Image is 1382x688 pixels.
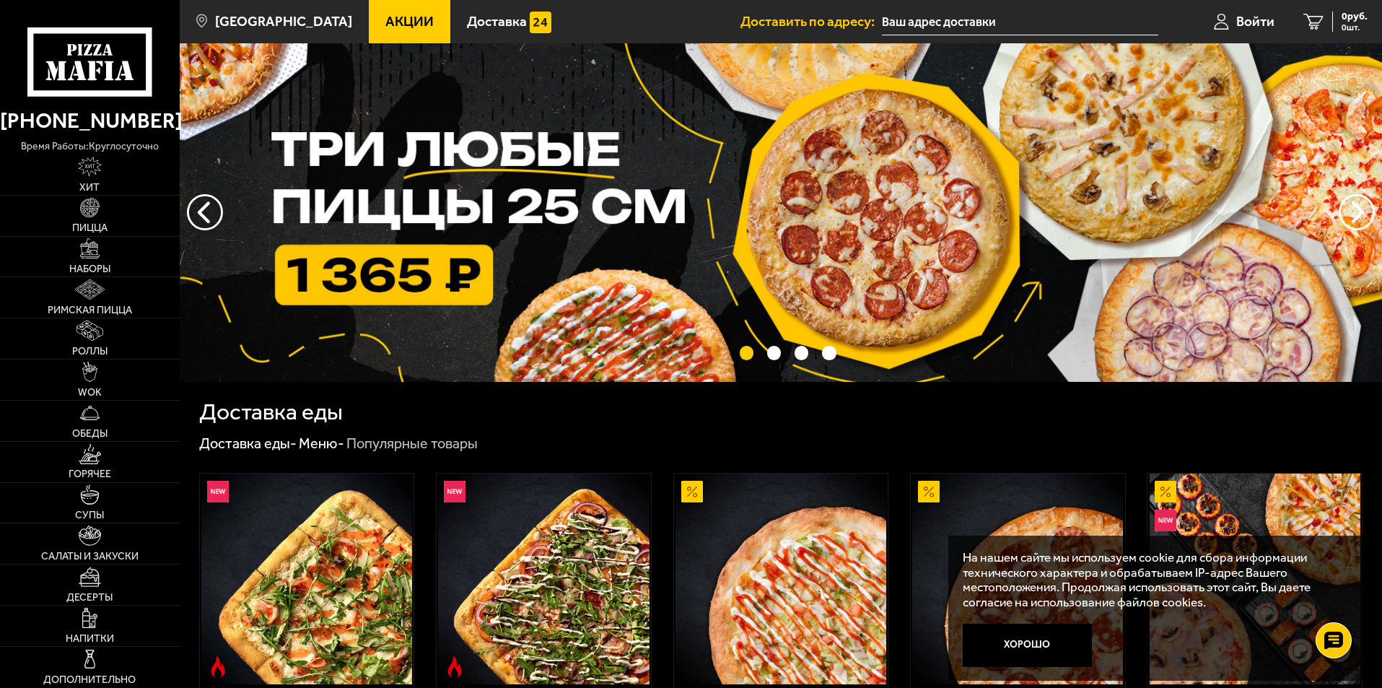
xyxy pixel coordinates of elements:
[72,429,108,439] span: Обеды
[911,474,1125,684] a: АкционныйПепперони 25 см (толстое с сыром)
[882,9,1158,35] input: Ваш адрес доставки
[912,474,1123,684] img: Пепперони 25 см (толстое с сыром)
[201,474,412,684] img: Римская с креветками
[1342,12,1368,22] span: 0 руб.
[299,435,344,452] a: Меню-
[437,474,651,684] a: НовинкаОстрое блюдоРимская с мясным ассорти
[1155,510,1176,531] img: Новинка
[72,347,108,357] span: Роллы
[187,194,223,230] button: следующий
[215,14,352,28] span: [GEOGRAPHIC_DATA]
[43,675,136,685] span: Дополнительно
[66,593,113,603] span: Десерты
[1155,481,1176,502] img: Акционный
[200,474,414,684] a: НовинкаОстрое блюдоРимская с креветками
[66,634,114,644] span: Напитки
[918,481,940,502] img: Акционный
[681,481,703,502] img: Акционный
[1236,14,1274,28] span: Войти
[79,183,100,193] span: Хит
[530,12,551,33] img: 15daf4d41897b9f0e9f617042186c801.svg
[444,481,465,502] img: Новинка
[1147,474,1362,684] a: АкционныйНовинкаВсё включено
[674,474,888,684] a: АкционныйАль-Шам 25 см (тонкое тесто)
[767,346,781,360] button: точки переключения
[1150,474,1360,684] img: Всё включено
[675,474,886,684] img: Аль-Шам 25 см (тонкое тесто)
[1342,23,1368,32] span: 0 шт.
[346,435,478,453] div: Популярные товары
[795,346,808,360] button: точки переключения
[72,223,108,233] span: Пицца
[69,469,111,479] span: Горячее
[438,474,649,684] img: Римская с мясным ассорти
[75,510,104,521] span: Супы
[69,264,110,274] span: Наборы
[48,305,132,315] span: Римская пицца
[467,14,527,28] span: Доставка
[822,346,836,360] button: точки переключения
[740,14,882,28] span: Доставить по адресу:
[444,656,465,678] img: Острое блюдо
[78,388,102,398] span: WOK
[199,435,297,452] a: Доставка еды-
[963,550,1340,610] p: На нашем сайте мы используем cookie для сбора информации технического характера и обрабатываем IP...
[1339,194,1375,230] button: предыдущий
[963,624,1093,667] button: Хорошо
[385,14,434,28] span: Акции
[207,481,229,502] img: Новинка
[207,656,229,678] img: Острое блюдо
[41,552,139,562] span: Салаты и закуски
[199,401,343,424] h1: Доставка еды
[740,346,753,360] button: точки переключения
